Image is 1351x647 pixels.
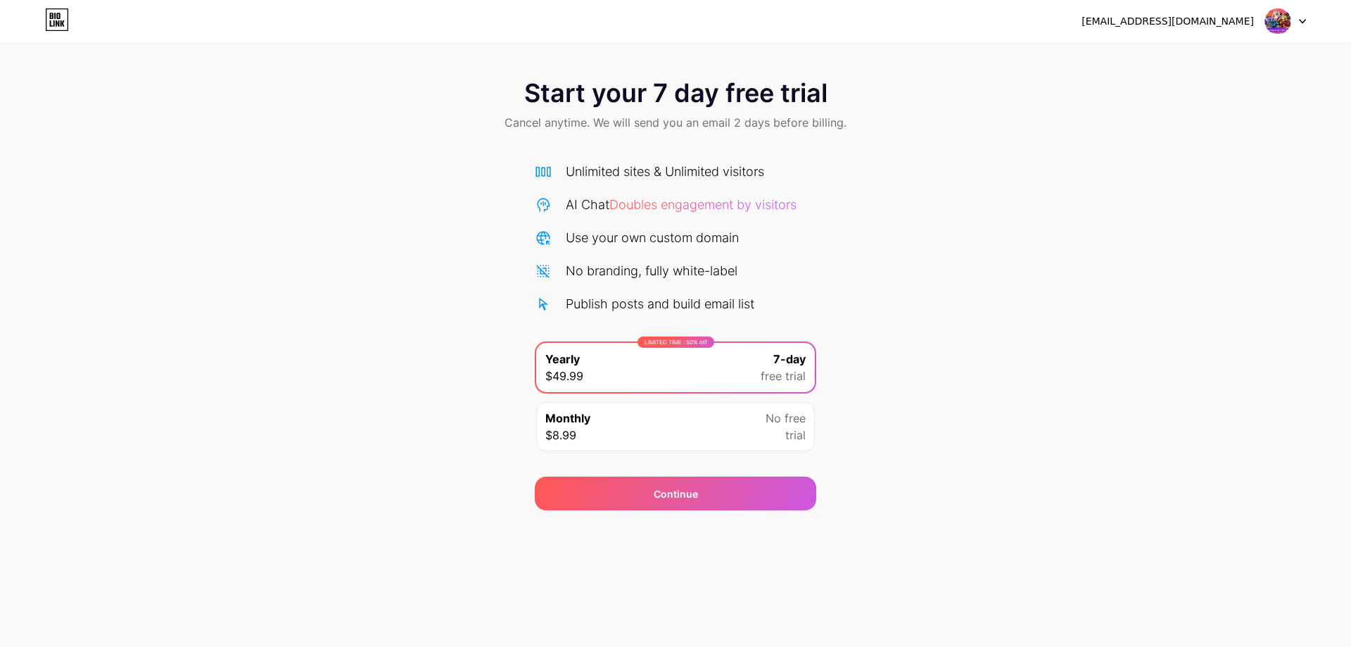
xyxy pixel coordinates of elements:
span: Cancel anytime. We will send you an email 2 days before billing. [505,114,846,131]
div: LIMITED TIME : 50% off [638,337,714,348]
span: free trial [761,368,806,384]
img: Gaby aviana [1264,8,1291,34]
div: No branding, fully white-label [566,261,737,280]
div: [EMAIL_ADDRESS][DOMAIN_NAME] [1082,14,1254,29]
span: Yearly [545,351,580,368]
div: Continue [654,486,698,501]
span: Doubles engagement by visitors [609,197,797,212]
div: Publish posts and build email list [566,294,754,313]
div: Unlimited sites & Unlimited visitors [566,162,764,181]
span: $49.99 [545,368,583,384]
span: Monthly [545,410,590,427]
span: trial [785,427,806,444]
span: $8.99 [545,427,576,444]
span: 7-day [773,351,806,368]
div: AI Chat [566,195,797,214]
div: Use your own custom domain [566,228,739,247]
span: No free [766,410,806,427]
span: Start your 7 day free trial [524,79,827,107]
